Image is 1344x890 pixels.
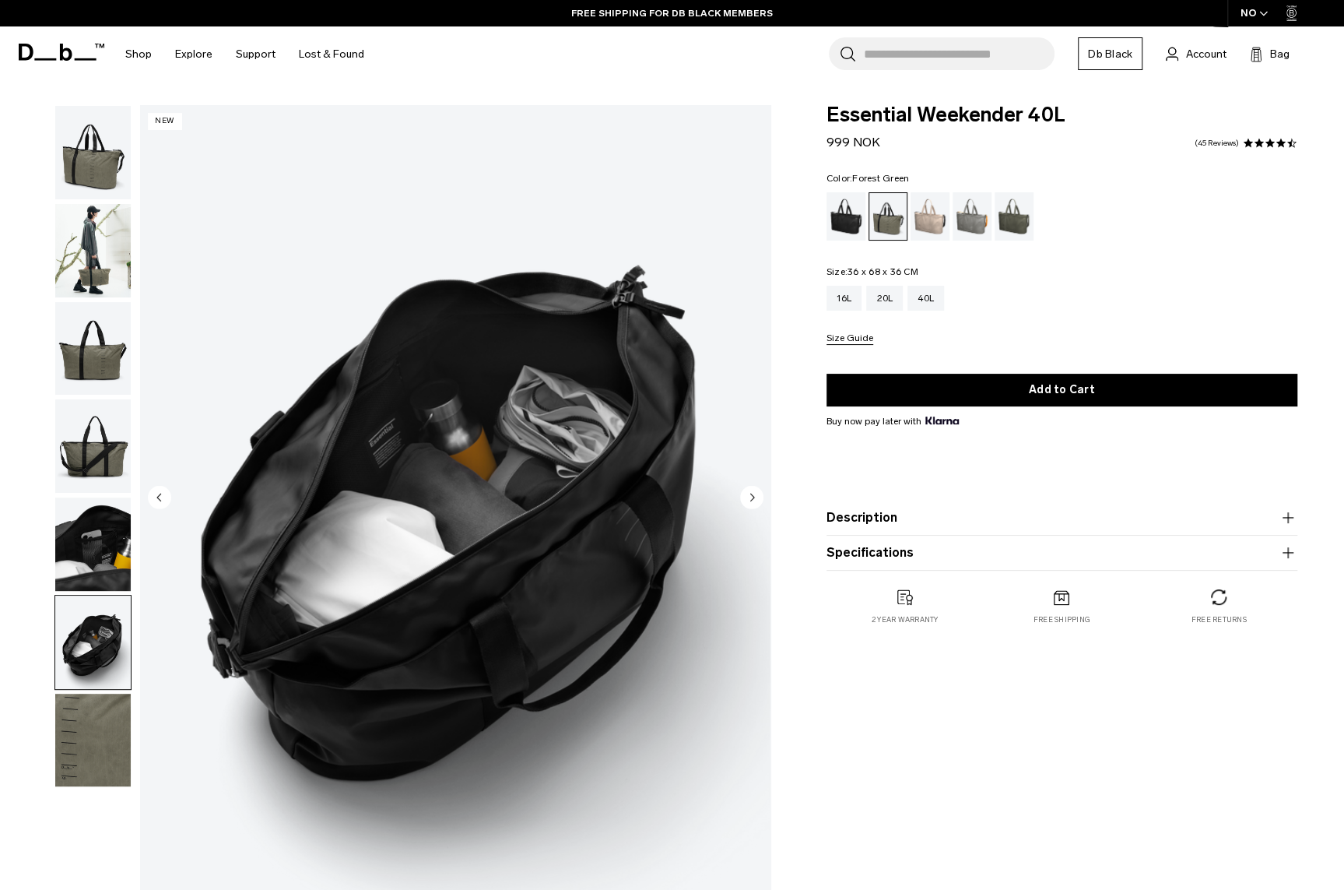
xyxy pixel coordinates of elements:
span: Essential Weekender 40L [826,105,1297,125]
img: Essential Weekender 40L Forest Green [55,596,131,689]
span: 36 x 68 x 36 CM [847,266,918,277]
p: Free shipping [1033,614,1090,625]
a: 45 reviews [1195,139,1239,147]
a: 16L [826,286,862,311]
button: Essential Weekender 40L Forest Green [54,497,132,592]
button: Essential Weekender 40L Forest Green [54,203,132,298]
a: Forest Green [869,192,907,241]
button: Essential Weekender 40L Forest Green [54,595,132,690]
button: Specifications [826,543,1297,562]
a: Black Out [826,192,865,241]
img: Essential Weekender 40L Forest Green [55,694,131,787]
img: Essential Weekender 40L Forest Green [55,498,131,591]
button: Essential Weekender 40L Forest Green [54,693,132,788]
button: Essential Weekender 40L Forest Green [54,301,132,396]
a: Sand Grey [953,192,991,241]
button: Description [826,508,1297,527]
button: Previous slide [148,486,171,512]
a: Db Black [1078,37,1142,70]
button: Bag [1250,44,1290,63]
a: Explore [175,26,212,82]
a: Lost & Found [299,26,364,82]
legend: Color: [826,174,910,183]
span: Bag [1270,46,1290,62]
a: Fogbow Beige [911,192,949,241]
a: FREE SHIPPING FOR DB BLACK MEMBERS [571,6,773,20]
span: 999 NOK [826,135,880,150]
nav: Main Navigation [114,26,376,82]
button: Essential Weekender 40L Forest Green [54,105,132,200]
span: Forest Green [852,173,909,184]
img: Essential Weekender 40L Forest Green [55,204,131,297]
a: Account [1166,44,1226,63]
legend: Size: [826,267,918,276]
a: Support [236,26,275,82]
p: Free returns [1191,614,1247,625]
span: Buy now pay later with [826,414,959,428]
a: Shop [125,26,152,82]
img: Essential Weekender 40L Forest Green [55,106,131,199]
a: Moss Green [995,192,1033,241]
img: Essential Weekender 40L Forest Green [55,399,131,493]
img: Essential Weekender 40L Forest Green [55,302,131,396]
a: 40L [907,286,944,311]
button: Next slide [740,486,763,512]
img: {"height" => 20, "alt" => "Klarna"} [925,417,959,424]
button: Add to Cart [826,374,1297,406]
p: New [148,113,181,129]
a: 20L [866,286,903,311]
button: Essential Weekender 40L Forest Green [54,399,132,494]
button: Size Guide [826,333,873,345]
p: 2 year warranty [872,614,939,625]
span: Account [1186,46,1226,62]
